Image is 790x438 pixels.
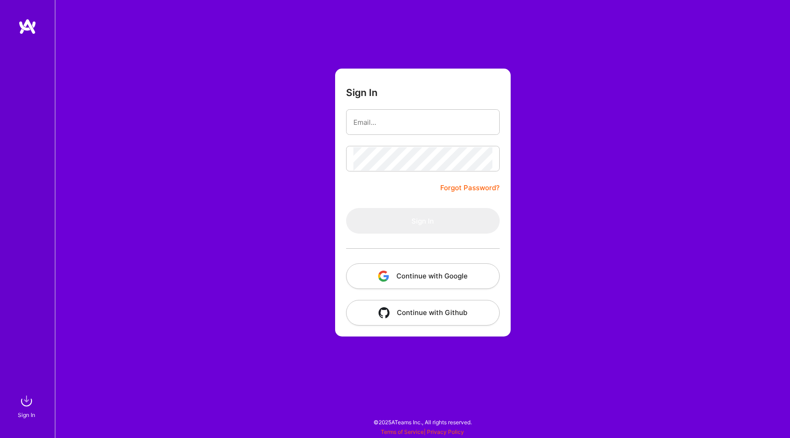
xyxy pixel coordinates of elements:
[381,428,464,435] span: |
[19,392,36,420] a: sign inSign In
[18,18,37,35] img: logo
[381,428,424,435] a: Terms of Service
[378,271,389,282] img: icon
[346,87,378,98] h3: Sign In
[17,392,36,410] img: sign in
[353,111,492,134] input: Email...
[18,410,35,420] div: Sign In
[346,300,500,326] button: Continue with Github
[440,182,500,193] a: Forgot Password?
[55,411,790,433] div: © 2025 ATeams Inc., All rights reserved.
[346,208,500,234] button: Sign In
[427,428,464,435] a: Privacy Policy
[346,263,500,289] button: Continue with Google
[379,307,390,318] img: icon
